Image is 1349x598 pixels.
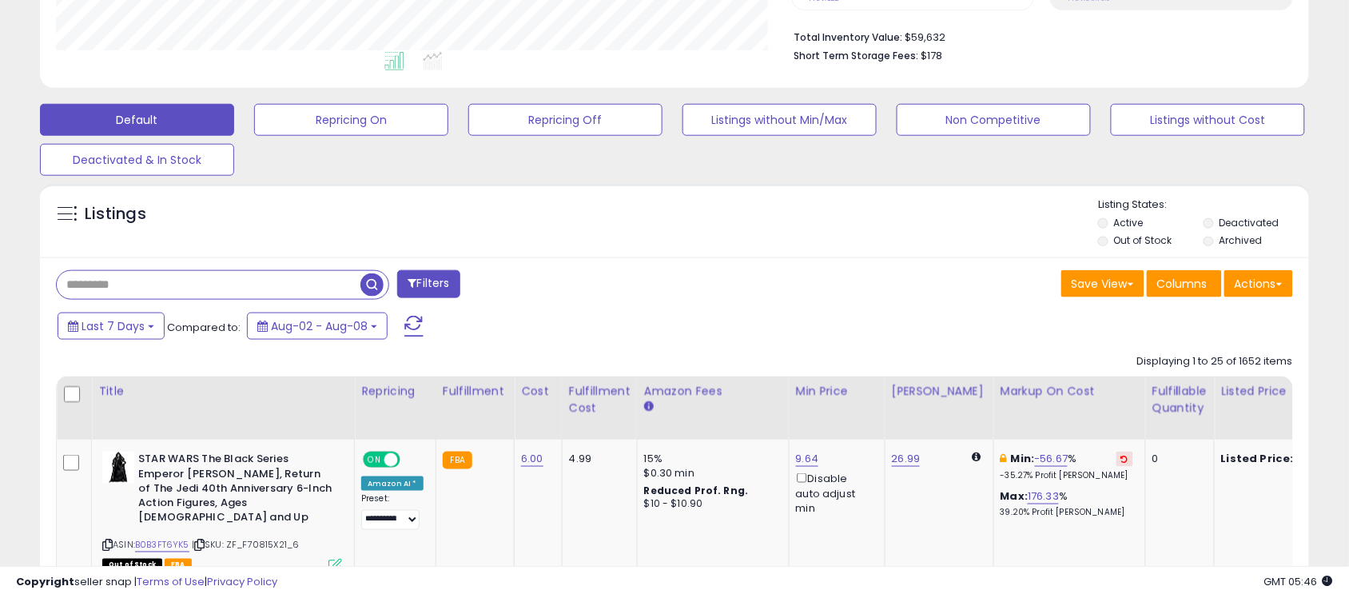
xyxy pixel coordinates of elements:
a: Terms of Use [137,574,205,589]
a: B0B3FT6YK5 [135,539,189,552]
div: Repricing [361,383,429,400]
button: Last 7 Days [58,313,165,340]
div: % [1001,452,1133,481]
div: % [1001,489,1133,519]
span: 2025-08-16 05:46 GMT [1264,574,1333,589]
b: Reduced Prof. Rng. [644,484,749,497]
a: 176.33 [1028,488,1059,504]
b: Listed Price: [1221,451,1294,466]
a: Privacy Policy [207,574,277,589]
b: STAR WARS The Black Series Emperor [PERSON_NAME], Return of The Jedi 40th Anniversary 6-Inch Acti... [138,452,332,530]
b: Short Term Storage Fees: [794,49,919,62]
div: Title [98,383,348,400]
button: Default [40,104,234,136]
small: Amazon Fees. [644,400,654,414]
div: Markup on Cost [1001,383,1139,400]
div: Amazon Fees [644,383,782,400]
button: Columns [1147,270,1222,297]
label: Deactivated [1220,216,1279,229]
button: Repricing Off [468,104,663,136]
span: | SKU: ZF_F70815X21_6 [192,539,300,552]
h5: Listings [85,203,146,225]
img: 41Z1MLNenjL._SL40_.jpg [102,452,134,484]
label: Archived [1220,233,1263,247]
button: Non Competitive [897,104,1091,136]
strong: Copyright [16,574,74,589]
p: -35.27% Profit [PERSON_NAME] [1001,470,1133,481]
a: 6.00 [521,451,543,467]
span: $178 [921,48,943,63]
div: seller snap | | [16,575,277,590]
div: Fulfillment Cost [569,383,631,417]
div: $10 - $10.90 [644,498,777,512]
a: -56.67 [1035,451,1068,467]
p: 39.20% Profit [PERSON_NAME] [1001,508,1133,519]
span: Last 7 Days [82,318,145,334]
li: $59,632 [794,26,1282,46]
button: Listings without Min/Max [682,104,877,136]
div: Cost [521,383,555,400]
button: Filters [397,270,460,298]
div: Disable auto adjust min [796,470,873,516]
div: Displaying 1 to 25 of 1652 items [1137,354,1293,369]
div: Fulfillment [443,383,507,400]
div: [PERSON_NAME] [892,383,987,400]
label: Active [1114,216,1144,229]
a: 9.64 [796,451,819,467]
div: 4.99 [569,452,625,466]
b: Total Inventory Value: [794,30,903,44]
span: Compared to: [167,320,241,335]
div: Preset: [361,494,424,530]
div: $0.30 min [644,466,777,480]
p: Listing States: [1098,197,1309,213]
button: Listings without Cost [1111,104,1305,136]
label: Out of Stock [1114,233,1172,247]
div: Amazon AI * [361,476,424,491]
div: Fulfillable Quantity [1152,383,1208,417]
b: Min: [1011,451,1035,466]
button: Save View [1061,270,1144,297]
span: ON [364,453,384,467]
th: The percentage added to the cost of goods (COGS) that forms the calculator for Min & Max prices. [993,377,1145,440]
button: Aug-02 - Aug-08 [247,313,388,340]
a: 26.99 [892,451,921,467]
small: FBA [443,452,472,469]
b: Max: [1001,488,1029,504]
div: 0 [1152,452,1202,466]
div: Min Price [796,383,878,400]
button: Repricing On [254,104,448,136]
span: Aug-02 - Aug-08 [271,318,368,334]
div: 15% [644,452,777,466]
span: Columns [1157,276,1208,292]
button: Actions [1224,270,1293,297]
button: Deactivated & In Stock [40,144,234,176]
span: OFF [398,453,424,467]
